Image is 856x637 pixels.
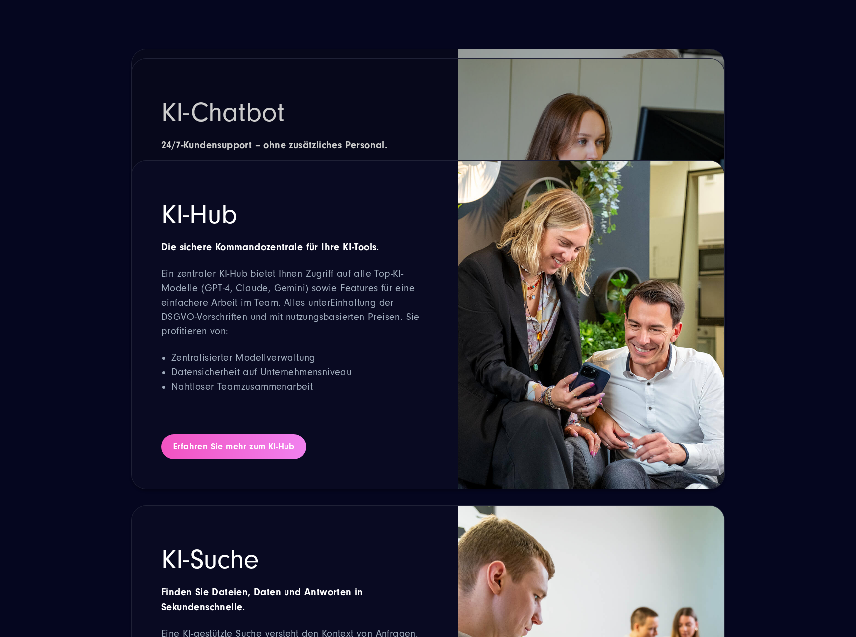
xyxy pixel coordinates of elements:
[161,546,428,574] h2: KI-Suche
[161,268,415,308] span: Ein zentraler KI-Hub bietet Ihnen Zugriff auf alle Top-KI-Modelle (GPT-4, Claude, Gemini) sowie F...
[458,161,725,489] img: Zwei Mitarbeitende sitzen in einem modernen Office auf einer Couch und schauen gemeinsam auf ein ...
[458,49,725,377] img: Zwei Kollegen arbeiten gemeinsam an einem Laptop Shopware Logo | KI-Lösungen für Unternehmen von ...
[161,241,379,253] strong: Die sichere Kommandozentrale für Ihre KI-Tools.
[171,367,352,378] span: Datensicherheit auf Unternehmensniveau
[161,201,428,229] h2: KI-Hub
[171,352,315,363] span: Zentralisierter Modellverwaltung
[161,586,363,613] strong: Finden Sie Dateien, Daten und Antworten in Sekundenschnelle.
[161,140,387,151] strong: 24/7-Kundensupport – ohne zusätzliches Personal.
[458,59,725,387] img: Eine Mitarbeiterin sitzt im Business Outfit an einem Computer und arbeitet Shopware Logo | KI-Lös...
[161,99,428,127] h2: KI-Chatbot
[171,381,313,392] span: Nahtloser Teamzusammenarbeit
[161,434,306,459] a: Erfahren Sie mehr zum KI-Hub
[161,267,428,339] p: Einhaltung der DSGVO-Vorschriften und mit nutzungsbasierten Preisen. Sie profitieren von:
